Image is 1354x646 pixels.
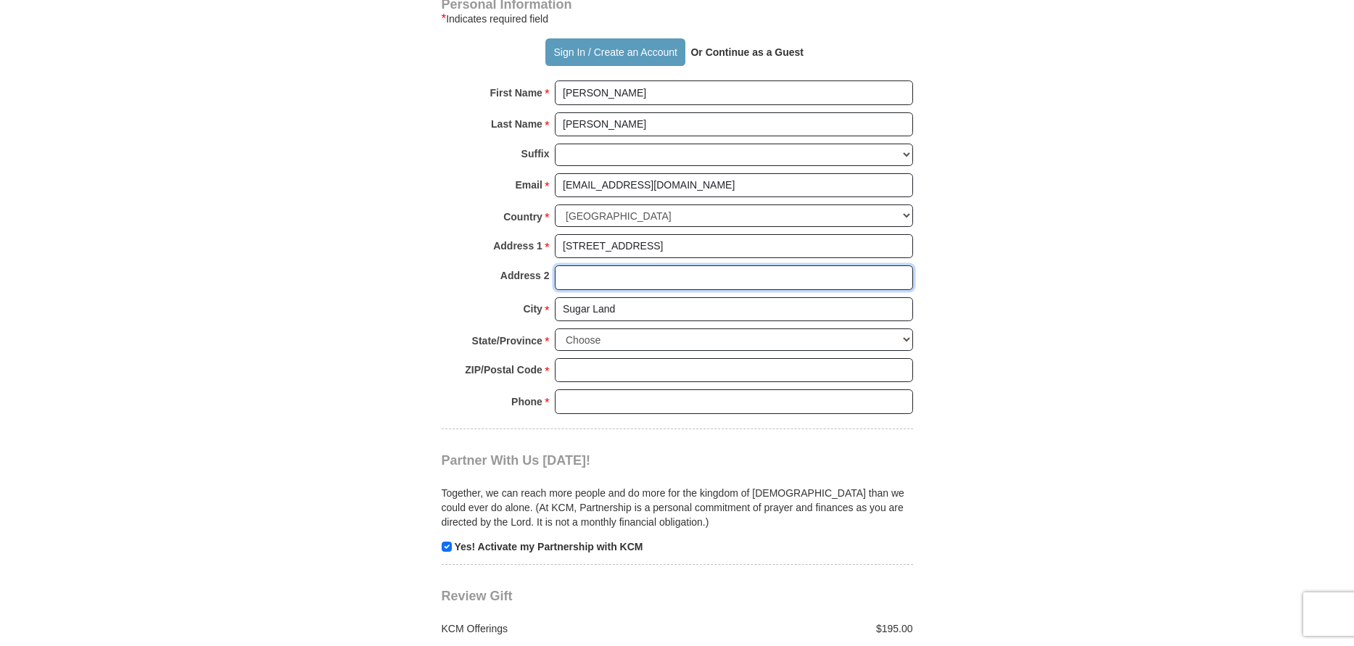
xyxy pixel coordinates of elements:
strong: Email [516,175,542,195]
strong: State/Province [472,331,542,351]
strong: Suffix [521,144,550,164]
strong: First Name [490,83,542,103]
span: Partner With Us [DATE]! [442,453,591,468]
strong: Address 2 [500,265,550,286]
div: $195.00 [677,621,921,636]
strong: Phone [511,392,542,412]
strong: ZIP/Postal Code [465,360,542,380]
button: Sign In / Create an Account [545,38,685,66]
strong: Last Name [491,114,542,134]
strong: City [523,299,542,319]
strong: Address 1 [493,236,542,256]
div: KCM Offerings [434,621,677,636]
strong: Or Continue as a Guest [690,46,804,58]
span: Review Gift [442,589,513,603]
strong: Yes! Activate my Partnership with KCM [454,541,643,552]
strong: Country [503,207,542,227]
p: Together, we can reach more people and do more for the kingdom of [DEMOGRAPHIC_DATA] than we coul... [442,486,913,529]
div: Indicates required field [442,10,913,28]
